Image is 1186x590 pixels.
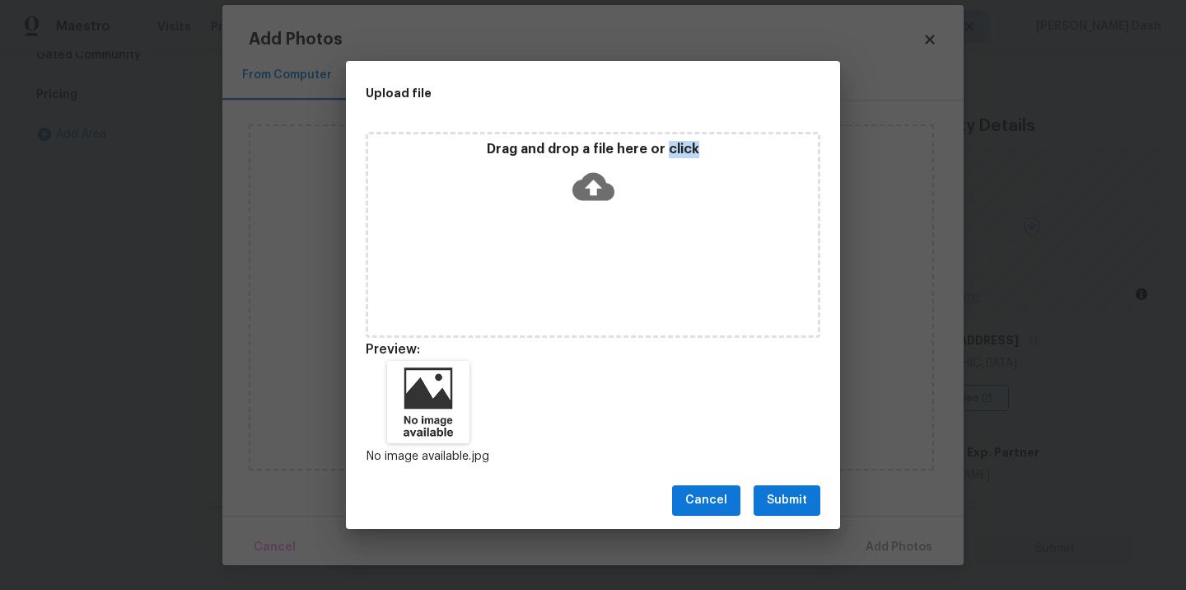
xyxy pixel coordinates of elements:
[767,490,807,511] span: Submit
[672,485,740,516] button: Cancel
[366,448,491,466] p: No image available.jpg
[368,141,818,158] p: Drag and drop a file here or click
[685,490,727,511] span: Cancel
[754,485,820,516] button: Submit
[387,361,469,443] img: Z
[366,84,746,102] h2: Upload file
